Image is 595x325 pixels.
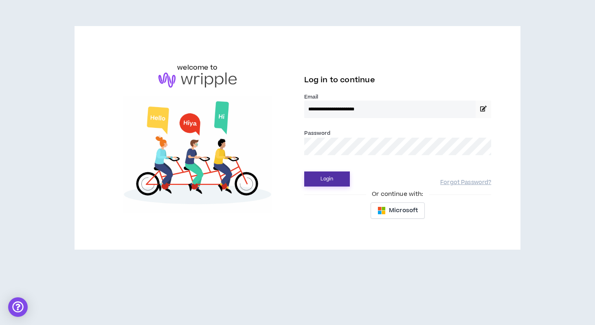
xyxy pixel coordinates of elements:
[304,93,492,101] label: Email
[366,190,429,199] span: Or continue with:
[304,171,350,187] button: Login
[104,96,291,213] img: Welcome to Wripple
[389,206,418,215] span: Microsoft
[304,75,375,85] span: Log in to continue
[440,179,491,187] a: Forgot Password?
[371,202,425,219] button: Microsoft
[158,72,237,88] img: logo-brand.png
[8,297,28,317] div: Open Intercom Messenger
[177,63,217,72] h6: welcome to
[304,130,331,137] label: Password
